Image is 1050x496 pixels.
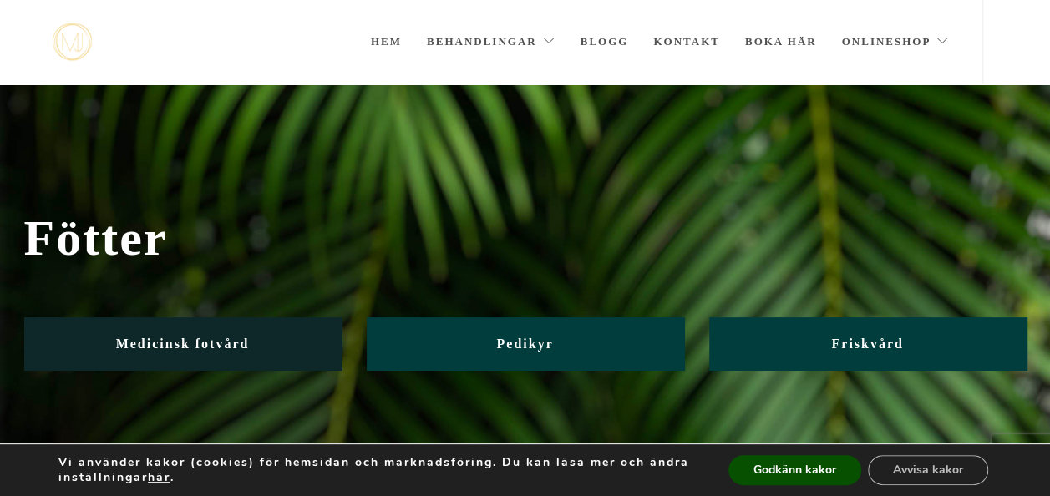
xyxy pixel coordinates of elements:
[53,23,92,61] a: mjstudio mjstudio mjstudio
[496,337,553,351] span: Pedikyr
[58,455,693,485] p: Vi använder kakor (cookies) för hemsidan och marknadsföring. Du kan läsa mer och ändra inställnin...
[116,337,250,351] span: Medicinsk fotvård
[53,23,92,61] img: mjstudio
[148,470,170,485] button: här
[709,317,1027,370] a: Friskvård
[367,317,684,370] a: Pedikyr
[24,317,342,370] a: Medicinsk fotvård
[868,455,988,485] button: Avvisa kakor
[24,210,1027,267] span: Fötter
[728,455,861,485] button: Godkänn kakor
[831,337,903,351] span: Friskvård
